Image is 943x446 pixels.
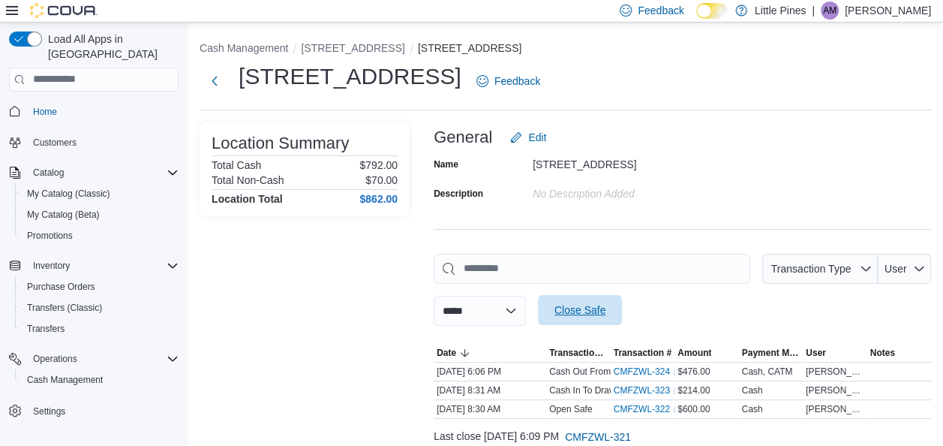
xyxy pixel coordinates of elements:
span: User [806,347,826,359]
span: $600.00 [677,403,710,415]
button: [STREET_ADDRESS] [301,42,404,54]
span: Home [27,102,179,121]
span: Edit [528,130,546,145]
button: Transfers (Classic) [15,297,185,318]
p: Little Pines [755,2,806,20]
button: User [878,254,931,284]
span: Transfers [27,323,65,335]
nav: An example of EuiBreadcrumbs [200,41,931,59]
a: Transfers [21,320,71,338]
p: [PERSON_NAME] [845,2,931,20]
div: [DATE] 8:30 AM [434,400,546,418]
a: Transfers (Classic) [21,299,108,317]
button: Next [200,66,230,96]
span: User [884,263,907,275]
span: Catalog [27,164,179,182]
p: $792.00 [359,159,398,171]
span: Promotions [21,227,179,245]
h3: General [434,128,492,146]
h3: Location Summary [212,134,349,152]
p: Cash In To Drawer (Drawer 2) [549,384,668,396]
button: Catalog [3,162,185,183]
a: CMFZWL-323External link [614,384,682,396]
span: Home [33,106,57,118]
button: User [803,344,867,362]
div: [DATE] 8:31 AM [434,381,546,399]
span: Feedback [638,3,683,18]
a: Settings [27,402,71,420]
span: Inventory [33,260,70,272]
button: Close Safe [538,295,622,325]
a: Feedback [470,66,546,96]
button: Home [3,101,185,122]
span: Payment Methods [742,347,800,359]
div: Cash [742,403,763,415]
button: Payment Methods [739,344,803,362]
button: Inventory [27,257,76,275]
button: Notes [867,344,932,362]
span: Promotions [27,230,73,242]
span: Customers [27,133,179,152]
a: Customers [27,134,83,152]
span: Customers [33,137,77,149]
span: CMFZWL-321 [565,429,631,444]
span: My Catalog (Beta) [21,206,179,224]
button: Date [434,344,546,362]
span: My Catalog (Classic) [21,185,179,203]
span: My Catalog (Classic) [27,188,110,200]
span: Settings [27,401,179,420]
span: My Catalog (Beta) [27,209,100,221]
button: Settings [3,399,185,421]
button: Catalog [27,164,70,182]
button: Transaction # [611,344,675,362]
button: Customers [3,131,185,153]
h6: Total Non-Cash [212,174,284,186]
button: Edit [504,122,552,152]
a: CMFZWL-322External link [614,403,682,415]
span: Load All Apps in [GEOGRAPHIC_DATA] [42,32,179,62]
span: Close Safe [554,303,605,318]
div: Aron Mitchell [821,2,839,20]
a: CMFZWL-324External link [614,366,682,378]
span: Transaction Type [549,347,608,359]
button: Operations [27,350,83,368]
span: Transfers (Classic) [27,302,102,314]
span: Feedback [494,74,540,89]
span: Transaction Type [771,263,851,275]
h1: [STREET_ADDRESS] [239,62,461,92]
h6: Total Cash [212,159,261,171]
input: Dark Mode [696,3,728,19]
span: Inventory [27,257,179,275]
h4: Location Total [212,193,283,205]
a: Promotions [21,227,79,245]
button: Operations [3,348,185,369]
span: Catalog [33,167,64,179]
button: Transaction Type [762,254,878,284]
p: | [812,2,815,20]
span: Operations [27,350,179,368]
span: $214.00 [677,384,710,396]
div: No Description added [533,182,734,200]
div: [DATE] 6:06 PM [434,363,546,381]
svg: External link [673,405,682,414]
a: My Catalog (Classic) [21,185,116,203]
button: Inventory [3,255,185,276]
button: Amount [674,344,739,362]
button: My Catalog (Beta) [15,204,185,225]
span: Transfers (Classic) [21,299,179,317]
span: Settings [33,405,65,417]
img: Cova [30,3,98,18]
p: Cash Out From Drawer (Drawer 2) [549,366,687,378]
span: Purchase Orders [27,281,95,293]
a: Home [27,103,63,121]
span: AM [823,2,836,20]
span: Amount [677,347,711,359]
svg: External link [673,368,682,377]
span: Transfers [21,320,179,338]
label: Description [434,188,483,200]
div: [STREET_ADDRESS] [533,152,734,170]
span: Date [437,347,456,359]
a: Purchase Orders [21,278,101,296]
button: My Catalog (Classic) [15,183,185,204]
label: Name [434,158,458,170]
